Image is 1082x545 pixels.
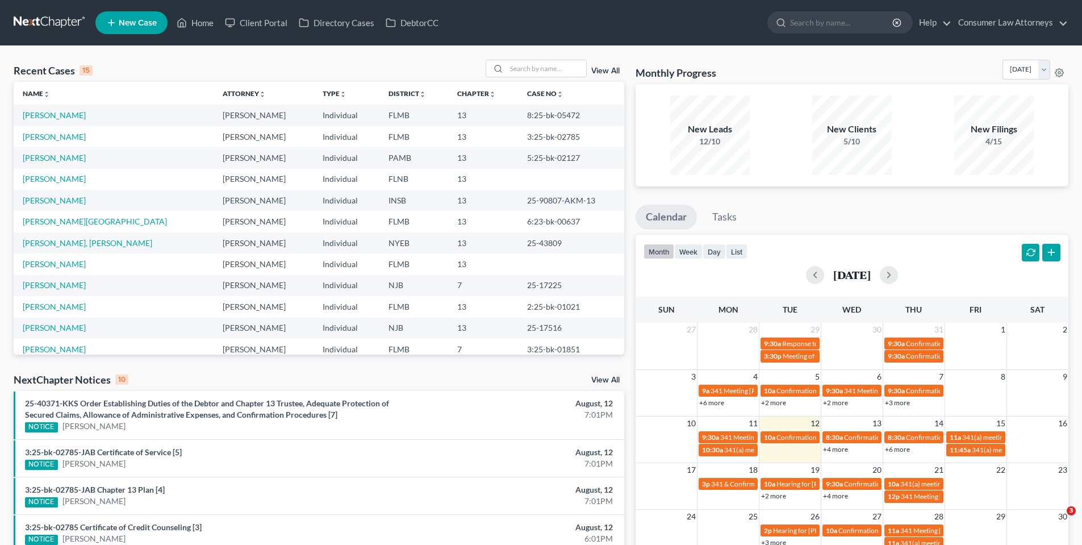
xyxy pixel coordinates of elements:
span: 3:30p [764,352,782,360]
div: 10 [115,375,128,385]
a: +2 more [761,492,786,500]
td: 3:25-bk-02785 [518,126,624,147]
span: 11:45a [950,446,971,454]
span: 27 [871,510,883,523]
span: 9:30a [826,386,843,395]
td: 3:25-bk-01851 [518,339,624,360]
span: Confirmation hearing [PERSON_NAME] [906,433,1025,442]
a: 25-40371-KKS Order Establishing Duties of the Debtor and Chapter 13 Trustee, Adequate Protection ... [25,398,389,419]
a: Attorneyunfold_more [223,89,266,98]
td: [PERSON_NAME] [214,169,314,190]
td: [PERSON_NAME] [214,275,314,296]
td: Individual [314,147,379,168]
span: 31 [933,323,945,336]
td: [PERSON_NAME] [214,147,314,168]
input: Search by name... [507,60,586,77]
a: +6 more [885,445,910,454]
span: Hearing for [PERSON_NAME] [776,480,865,488]
a: Client Portal [219,13,293,33]
span: 2p [764,526,772,535]
a: +6 more [699,398,724,407]
div: August, 12 [424,522,613,533]
span: 25 [747,510,759,523]
td: FLMB [379,126,448,147]
td: Individual [314,211,379,232]
td: Individual [314,253,379,274]
i: unfold_more [489,91,496,98]
a: +2 more [823,398,848,407]
td: NYEB [379,232,448,253]
a: [PERSON_NAME], [PERSON_NAME] [23,238,152,248]
span: 10a [764,433,775,442]
span: 341(a) meeting for [PERSON_NAME] [900,480,1010,488]
i: unfold_more [557,91,563,98]
div: 6:01PM [424,533,613,544]
a: View All [591,376,620,384]
span: 6 [876,370,883,384]
div: August, 12 [424,398,613,409]
a: Calendar [636,205,697,230]
a: [PERSON_NAME] [23,132,86,142]
span: Confirmation hearing for [PERSON_NAME] [844,480,973,488]
span: Confirmation Hearing [PERSON_NAME] [906,386,1026,395]
td: [PERSON_NAME] [214,296,314,317]
td: 13 [448,169,518,190]
div: 7:01PM [424,496,613,507]
td: Individual [314,296,379,317]
span: 341(a) meeting for [PERSON_NAME] [972,446,1081,454]
div: 7:01PM [424,409,613,421]
td: NJB [379,318,448,339]
td: FLNB [379,169,448,190]
td: [PERSON_NAME] [214,126,314,147]
span: Response to TST's Objection [PERSON_NAME] [782,339,921,348]
td: 7 [448,275,518,296]
td: Individual [314,190,379,211]
div: NOTICE [25,497,58,507]
span: 30 [871,323,883,336]
td: 25-17225 [518,275,624,296]
span: 9:30a [888,352,905,360]
button: week [674,244,703,259]
a: [PERSON_NAME] [23,174,86,184]
a: Directory Cases [293,13,380,33]
td: Individual [314,126,379,147]
a: [PERSON_NAME] [23,323,86,332]
span: 10a [888,480,899,488]
span: 27 [686,323,697,336]
span: 12 [809,417,821,430]
a: Home [171,13,219,33]
a: View All [591,67,620,75]
span: Mon [718,305,738,314]
td: 5:25-bk-02127 [518,147,624,168]
span: 9:30a [702,433,719,442]
a: +4 more [823,492,848,500]
span: 17 [686,463,697,477]
td: Individual [314,339,379,360]
td: 13 [448,105,518,126]
div: New Filings [954,123,1034,136]
span: Wed [842,305,861,314]
span: Sat [1030,305,1045,314]
td: [PERSON_NAME] [214,190,314,211]
span: Thu [905,305,922,314]
div: 7:01PM [424,458,613,469]
a: Consumer Law Attorneys [953,13,1068,33]
span: 341 Meeting [PERSON_NAME] [711,386,803,395]
span: 2 [1062,323,1068,336]
td: FLMB [379,253,448,274]
div: Recent Cases [14,64,93,77]
span: 28 [933,510,945,523]
a: [PERSON_NAME] [23,259,86,269]
a: 3:25-bk-02785-JAB Certificate of Service [5] [25,447,182,457]
td: 25-43809 [518,232,624,253]
td: FLMB [379,211,448,232]
i: unfold_more [419,91,426,98]
span: 7 [938,370,945,384]
td: 13 [448,211,518,232]
div: August, 12 [424,447,613,458]
div: NextChapter Notices [14,373,128,386]
span: 9:30a [826,480,843,488]
td: PAMB [379,147,448,168]
iframe: Intercom live chat [1043,506,1071,534]
span: 29 [809,323,821,336]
